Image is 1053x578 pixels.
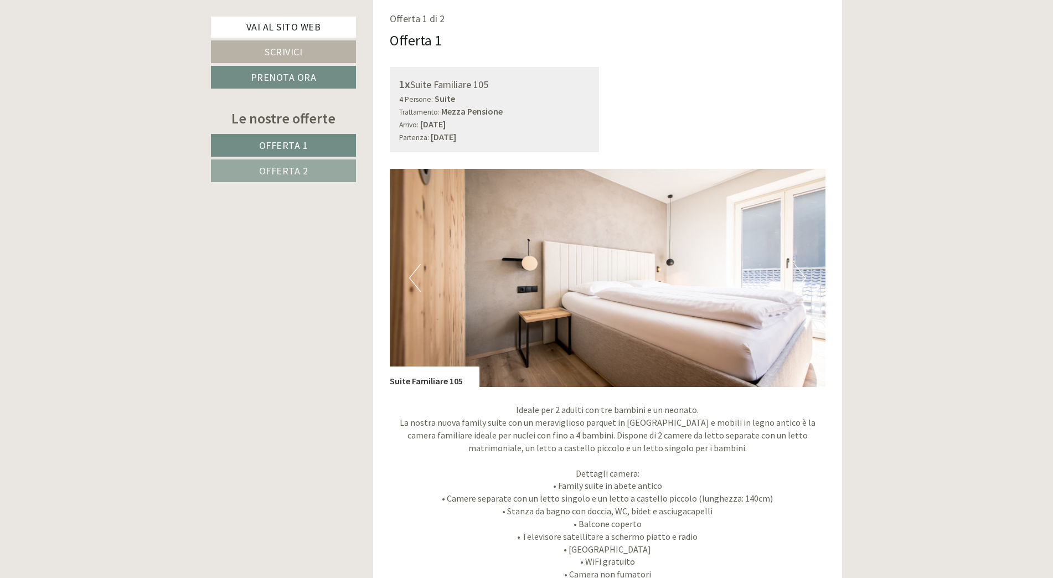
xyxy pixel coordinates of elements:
[399,77,410,91] b: 1x
[409,264,421,292] button: Previous
[211,108,356,128] div: Le nostre offerte
[399,107,440,117] small: Trattamento:
[211,17,356,38] a: Vai al sito web
[259,139,308,152] span: Offerta 1
[390,30,442,50] div: Offerta 1
[259,164,308,177] span: Offerta 2
[399,95,433,104] small: 4 Persone:
[794,264,806,292] button: Next
[273,32,420,41] div: Lei
[390,12,445,25] span: Offerta 1 di 2
[211,66,356,89] a: Prenota ora
[211,40,356,63] a: Scrivici
[420,118,446,130] b: [DATE]
[378,288,437,311] button: Invia
[399,133,429,142] small: Partenza:
[268,30,428,64] div: Buon giorno, come possiamo aiutarla?
[390,169,826,387] img: image
[273,54,420,61] small: 11:49
[399,120,419,130] small: Arrivo:
[431,131,456,142] b: [DATE]
[390,367,479,388] div: Suite Familiare 105
[198,8,238,27] div: [DATE]
[435,93,455,104] b: Suite
[399,76,590,92] div: Suite Familiare 105
[441,106,503,117] b: Mezza Pensione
